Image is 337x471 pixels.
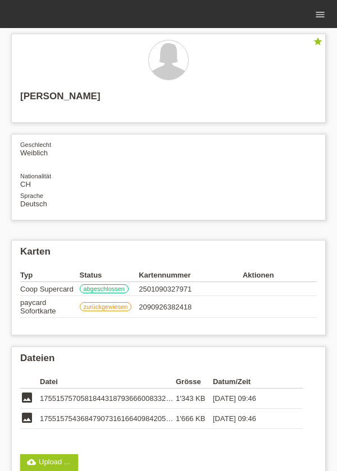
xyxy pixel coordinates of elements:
td: paycard Sofortkarte [20,296,80,318]
td: 1'666 KB [176,409,213,429]
i: image [20,391,34,404]
span: Deutsch [20,200,47,208]
h2: Dateien [20,353,317,370]
th: Kartennummer [139,269,243,282]
a: menu [309,11,331,17]
th: Datum/Zeit [213,375,287,389]
span: Nationalität [20,173,51,179]
i: star [313,36,323,47]
span: Geschlecht [20,141,51,148]
td: Coop Supercard [20,282,80,296]
div: Weiblich [20,140,317,157]
i: image [20,411,34,424]
td: 1'343 KB [176,389,213,409]
td: [DATE] 09:46 [213,409,287,429]
td: [DATE] 09:46 [213,389,287,409]
i: cloud_upload [27,458,36,467]
th: Status [80,269,139,282]
td: 2501090327971 [139,282,243,296]
a: cloud_uploadUpload ... [20,454,78,471]
span: 17551575436847907316166409842051.jpg [40,414,181,423]
span: Sprache [20,192,43,199]
th: Aktionen [243,269,317,282]
th: Datei [40,375,176,389]
h2: Karten [20,246,317,263]
th: Grösse [176,375,213,389]
span: Schweiz [20,180,31,188]
i: menu [315,9,326,20]
label: abgeschlossen [80,284,129,293]
th: Typ [20,269,80,282]
h2: [PERSON_NAME] [20,91,317,108]
span: 17551575705818443187936660083324.jpg [40,394,181,403]
td: 2090926382418 [139,296,243,318]
a: star [313,36,323,48]
label: zurückgewiesen [80,302,132,311]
